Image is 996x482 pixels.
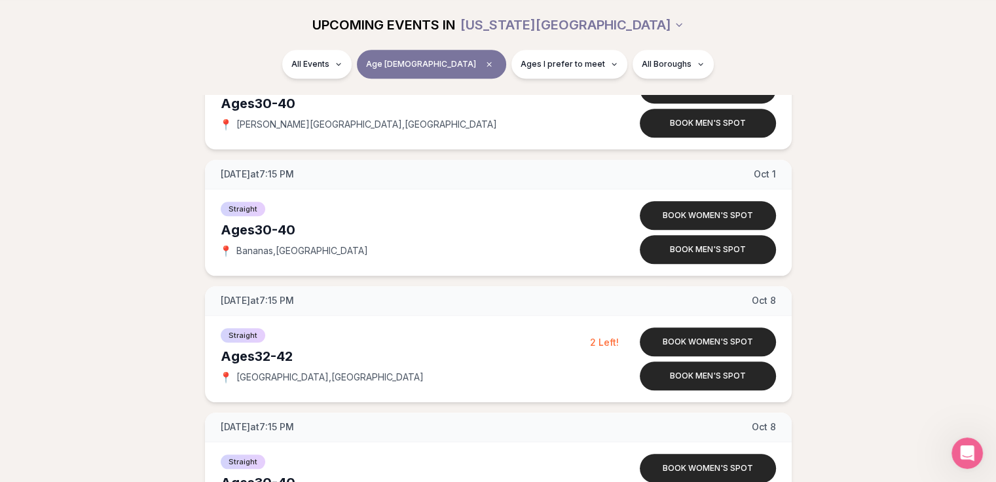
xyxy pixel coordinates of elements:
span: 📍 [221,119,231,130]
span: 📍 [221,372,231,382]
div: Ages 32-42 [221,347,590,365]
span: Bananas , [GEOGRAPHIC_DATA] [236,244,368,257]
button: All Boroughs [633,50,714,79]
span: Oct 1 [754,168,776,181]
span: Oct 8 [752,294,776,307]
span: [DATE] at 7:15 PM [221,168,294,181]
span: [DATE] at 7:15 PM [221,294,294,307]
span: Straight [221,328,265,343]
button: Ages I prefer to meet [511,50,627,79]
span: [DATE] at 7:15 PM [221,420,294,434]
span: 2 Left! [590,337,619,348]
span: Ages I prefer to meet [521,59,605,69]
iframe: Intercom live chat [951,437,983,469]
button: Age [DEMOGRAPHIC_DATA]Clear age [357,50,506,79]
span: Oct 8 [752,420,776,434]
span: UPCOMING EVENTS IN [312,16,455,34]
button: All Events [282,50,352,79]
button: Book men's spot [640,235,776,264]
button: Book women's spot [640,201,776,230]
span: Age [DEMOGRAPHIC_DATA] [366,59,476,69]
button: Book women's spot [640,327,776,356]
button: Book men's spot [640,361,776,390]
span: Straight [221,454,265,469]
span: All Events [291,59,329,69]
span: [GEOGRAPHIC_DATA] , [GEOGRAPHIC_DATA] [236,371,424,384]
span: 📍 [221,246,231,256]
div: Ages 30-40 [221,94,590,113]
span: [PERSON_NAME][GEOGRAPHIC_DATA] , [GEOGRAPHIC_DATA] [236,118,497,131]
span: All Boroughs [642,59,692,69]
button: [US_STATE][GEOGRAPHIC_DATA] [460,10,684,39]
button: Book men's spot [640,109,776,138]
span: Straight [221,202,265,216]
div: Ages 30-40 [221,221,590,239]
span: Clear age [481,56,497,72]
